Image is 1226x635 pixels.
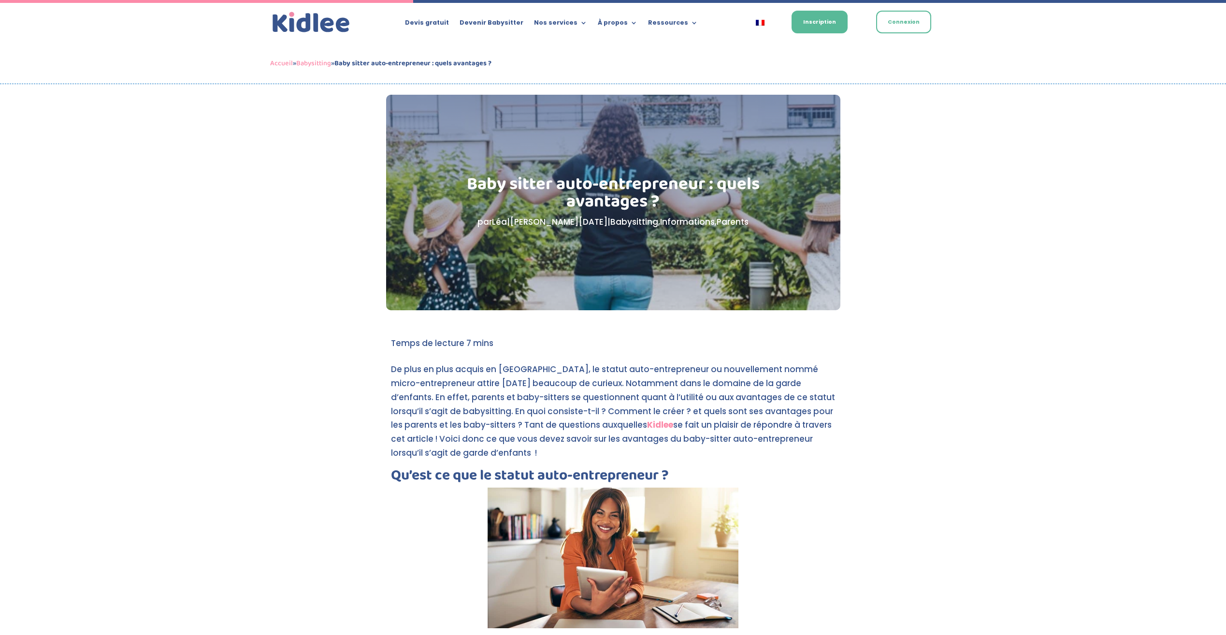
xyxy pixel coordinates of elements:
[660,216,715,228] a: Informations
[391,362,836,468] p: De plus en plus acquis en [GEOGRAPHIC_DATA], le statut auto-entrepreneur ou nouvellement nommé mi...
[610,216,658,228] a: Babysitting
[717,216,749,228] a: Parents
[391,464,669,487] strong: Qu’est ce que le statut auto-entrepreneur ?
[647,419,673,431] a: Kidlee
[510,216,607,228] span: [PERSON_NAME][DATE]
[434,215,792,229] p: par | | , ,
[492,216,507,228] a: Léa
[434,175,792,215] h1: Baby sitter auto-entrepreneur : quels avantages ?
